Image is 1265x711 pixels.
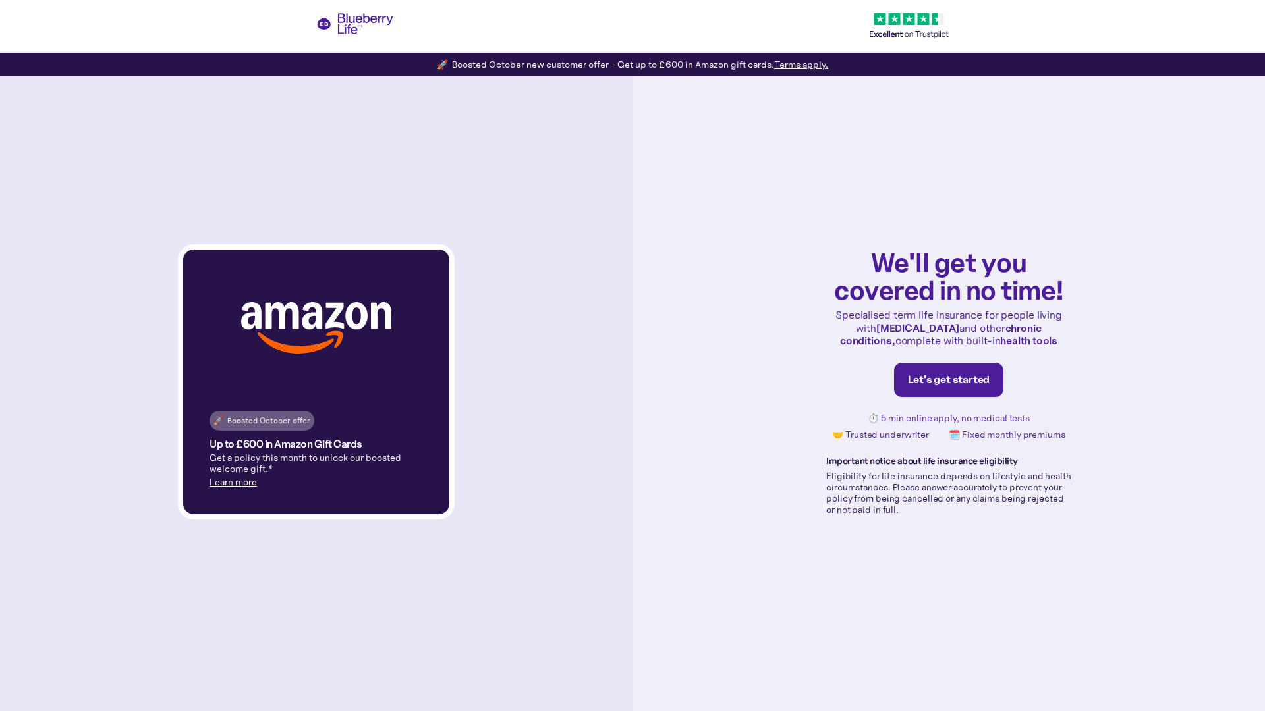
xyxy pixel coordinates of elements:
p: 🗓️ Fixed monthly premiums [949,429,1065,440]
strong: [MEDICAL_DATA] [876,321,960,334]
strong: health tools [1000,334,1057,347]
p: ⏱️ 5 min online apply, no medical tests [868,413,1030,424]
div: 🚀 Boosted October offer [213,414,310,427]
strong: chronic conditions, [840,321,1042,347]
div: Let's get started [908,373,990,386]
a: Terms apply. [774,59,828,70]
h4: Up to £600 in Amazon Gift Cards [210,438,362,450]
a: Let's get started [894,363,1004,397]
p: Specialised term life insurance for people living with and other complete with built-in [826,309,1071,347]
p: Eligibility for life insurance depends on lifestyle and health circumstances. Please answer accur... [826,471,1071,515]
a: Learn more [210,476,257,488]
p: Get a policy this month to unlock our boosted welcome gift.* [210,452,423,475]
p: 🤝 Trusted underwriter [832,429,929,440]
h1: We'll get you covered in no time! [826,248,1071,303]
strong: Important notice about life insurance eligibility [826,455,1018,467]
div: 🚀 Boosted October new customer offer - Get up to £600 in Amazon gift cards. [437,58,828,71]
